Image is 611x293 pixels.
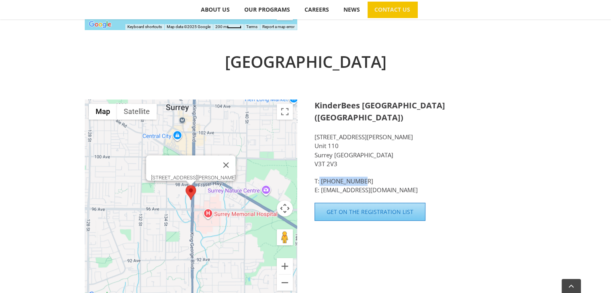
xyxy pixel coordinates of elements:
[277,229,293,245] button: Drag Pegman onto the map to open Street View
[315,132,527,169] p: [STREET_ADDRESS][PERSON_NAME] Unit 110 Surrey [GEOGRAPHIC_DATA] V3T 2V3
[277,200,293,216] button: Map camera controls
[85,50,527,74] h2: [GEOGRAPHIC_DATA]
[87,19,113,30] a: Open this area in Google Maps (opens a new window)
[277,104,293,120] button: Toggle fullscreen view
[237,2,297,18] a: OUR PROGRAMS
[262,24,294,29] a: Report a map error
[277,275,293,291] button: Zoom out
[151,175,235,181] div: [STREET_ADDRESS][PERSON_NAME]
[343,7,360,12] span: NEWS
[315,100,445,123] strong: KinderBees [GEOGRAPHIC_DATA] ([GEOGRAPHIC_DATA])
[201,7,230,12] span: ABOUT US
[87,19,113,30] img: Google
[277,258,293,274] button: Zoom in
[244,7,290,12] span: OUR PROGRAMS
[213,24,244,30] button: Map Scale: 200 m per 32 pixels
[194,2,237,18] a: ABOUT US
[127,24,162,30] button: Keyboard shortcuts
[315,186,418,194] a: E: [EMAIL_ADDRESS][DOMAIN_NAME]
[246,24,257,29] a: Terms (opens in new tab)
[368,2,417,18] a: CONTACT US
[215,24,227,29] span: 200 m
[315,203,425,221] a: Get on the Registration List
[89,104,117,120] button: Show street map
[216,155,235,175] button: Close
[167,24,210,29] span: Map data ©2025 Google
[315,177,373,185] a: T: [PHONE_NUMBER]
[374,7,410,12] span: CONTACT US
[304,7,329,12] span: CAREERS
[298,2,336,18] a: CAREERS
[337,2,367,18] a: NEWS
[327,208,413,215] span: Get on the Registration List
[117,104,157,120] button: Show satellite imagery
